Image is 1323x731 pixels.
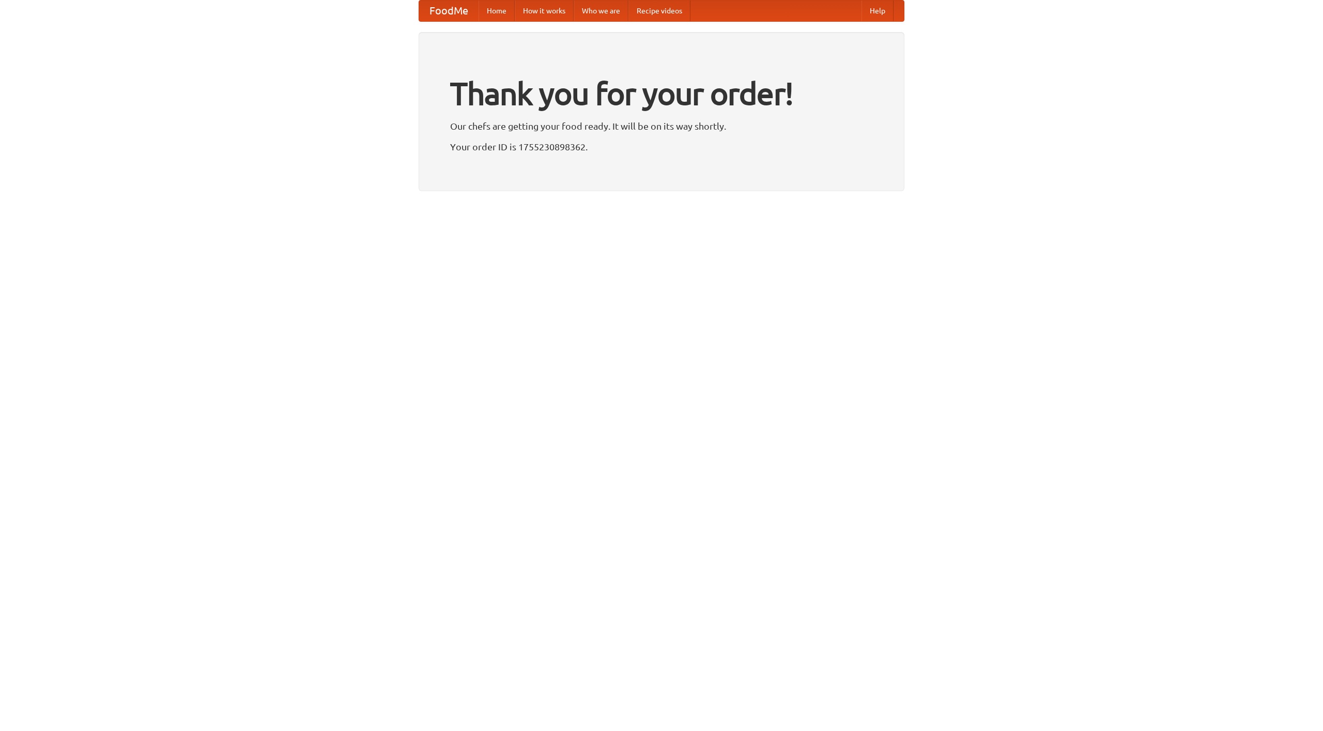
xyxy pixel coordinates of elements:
a: Home [479,1,515,21]
a: How it works [515,1,574,21]
a: Recipe videos [628,1,690,21]
p: Your order ID is 1755230898362. [450,139,873,154]
a: Help [862,1,894,21]
p: Our chefs are getting your food ready. It will be on its way shortly. [450,118,873,134]
a: FoodMe [419,1,479,21]
a: Who we are [574,1,628,21]
h1: Thank you for your order! [450,69,873,118]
